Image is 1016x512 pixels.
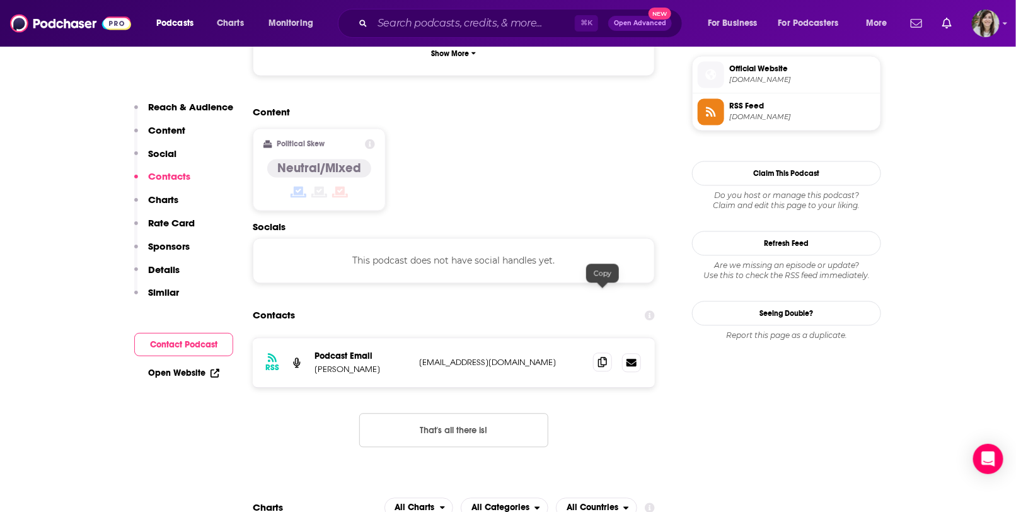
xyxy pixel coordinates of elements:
button: Claim This Podcast [692,161,881,186]
span: More [866,15,887,32]
a: Show notifications dropdown [906,13,927,34]
div: Open Intercom Messenger [973,444,1003,474]
button: Show profile menu [972,9,1000,37]
a: RSS Feed[DOMAIN_NAME] [698,99,875,125]
span: New [649,8,671,20]
button: Similar [134,286,179,310]
a: Seeing Double? [692,301,881,326]
p: Podcast Email [315,351,409,362]
button: Refresh Feed [692,231,881,256]
button: Details [134,264,180,287]
span: Do you host or manage this podcast? [692,191,881,201]
p: Contacts [148,170,190,182]
button: open menu [147,13,210,33]
button: open menu [770,13,857,33]
button: open menu [857,13,903,33]
div: Are we missing an episode or update? Use this to check the RSS feed immediately. [692,261,881,281]
p: Rate Card [148,217,195,229]
button: Contact Podcast [134,333,233,356]
p: [EMAIL_ADDRESS][DOMAIN_NAME] [419,358,583,368]
span: ⌘ K [575,15,598,32]
button: open menu [699,13,773,33]
button: Social [134,148,176,171]
h2: Socials [253,221,655,233]
h4: Neutral/Mixed [277,161,361,177]
button: open menu [260,13,330,33]
p: Show More [432,50,470,59]
p: Sponsors [148,240,190,252]
button: Reach & Audience [134,101,233,124]
span: Charts [217,15,244,32]
p: Reach & Audience [148,101,233,113]
span: RSS Feed [729,101,875,112]
button: Sponsors [134,240,190,264]
div: Claim and edit this page to your liking. [692,191,881,211]
a: Open Website [148,368,219,378]
h2: Content [253,107,645,119]
span: Open Advanced [614,20,666,26]
div: Report this page as a duplicate. [692,331,881,341]
p: [PERSON_NAME] [315,364,409,375]
button: Rate Card [134,217,195,240]
img: User Profile [972,9,1000,37]
span: Podcasts [156,15,193,32]
div: Search podcasts, credits, & more... [350,9,695,38]
span: Logged in as devinandrade [972,9,1000,37]
p: Charts [148,194,178,206]
p: Details [148,264,180,276]
span: Monitoring [268,15,313,32]
span: anchor.fm [729,113,875,122]
div: Copy [586,264,619,283]
h2: Political Skew [277,140,325,149]
h2: Contacts [253,304,295,328]
a: Show notifications dropdown [937,13,957,34]
span: For Podcasters [778,15,839,32]
span: Official Website [729,64,875,75]
button: Charts [134,194,178,217]
button: Open AdvancedNew [608,16,672,31]
p: Content [148,124,185,136]
button: Content [134,124,185,148]
button: Show More [263,42,644,66]
p: Similar [148,286,179,298]
span: writers-in-tech.simplecast.com [729,76,875,85]
a: Charts [209,13,251,33]
input: Search podcasts, credits, & more... [372,13,575,33]
div: This podcast does not have social handles yet. [253,238,655,284]
a: Official Website[DOMAIN_NAME] [698,62,875,88]
p: Social [148,148,176,160]
img: Podchaser - Follow, Share and Rate Podcasts [10,11,131,35]
button: Contacts [134,170,190,194]
h3: RSS [265,363,279,373]
span: For Business [708,15,758,32]
button: Nothing here. [359,414,548,448]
